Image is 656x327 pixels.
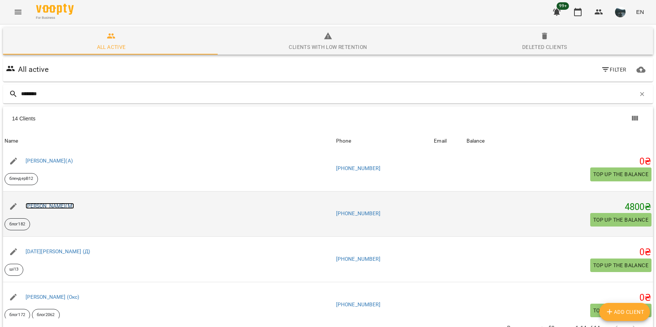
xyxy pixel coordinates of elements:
div: All active [97,43,126,52]
div: Sort [5,137,18,146]
div: Balance [467,137,485,146]
div: Clients with low retention [289,43,367,52]
span: For Business [36,15,74,20]
p: ші13 [9,266,18,273]
img: Voopty Logo [36,4,74,15]
div: Sort [467,137,485,146]
button: Add Client [599,303,650,321]
p: блог172 [9,312,25,318]
img: aa1b040b8dd0042f4e09f431b6c9ed0a.jpeg [615,7,626,17]
div: Sort [434,137,447,146]
button: Top up the balance [590,259,651,272]
button: EN [633,5,647,19]
a: [PERSON_NAME](А) [26,158,73,164]
span: Add Client [605,307,644,316]
div: блог172 [5,309,30,321]
p: блог182 [9,221,25,228]
h6: All active [18,64,48,75]
span: Balance [467,137,651,146]
h5: 0 ₴ [467,246,651,258]
span: Top up the balance [593,306,648,315]
div: Email [434,137,447,146]
div: блог182 [5,218,30,230]
span: Top up the balance [593,215,648,224]
span: Name [5,137,333,146]
a: [PHONE_NUMBER] [336,210,380,216]
div: ші13 [5,264,23,276]
div: блендерВ12 [5,173,38,185]
button: Top up the balance [590,304,651,317]
p: блендерВ12 [9,176,33,182]
button: Top up the balance [590,167,651,181]
div: Table Toolbar [3,106,653,131]
div: Name [5,137,18,146]
a: [PHONE_NUMBER] [336,165,380,171]
span: Filter [601,65,626,74]
div: блог2062 [32,309,60,321]
div: Sort [336,137,351,146]
button: Filter [598,63,629,76]
span: EN [636,8,644,16]
button: Menu [9,3,27,21]
a: [PHONE_NUMBER] [336,301,380,307]
button: Top up the balance [590,213,651,227]
p: блог2062 [37,312,55,318]
h5: 0 ₴ [467,156,651,167]
a: [PERSON_NAME](М) [26,203,74,209]
h5: 4800 ₴ [467,201,651,213]
a: [PHONE_NUMBER] [336,256,380,262]
a: [PERSON_NAME] (Окс) [26,294,80,300]
span: Email [434,137,463,146]
div: Phone [336,137,351,146]
div: Deleted clients [522,43,567,52]
div: 14 Clients [12,115,331,122]
span: 99+ [557,2,569,10]
span: Phone [336,137,431,146]
button: Columns view [626,110,644,128]
a: [DATE][PERSON_NAME] (Д) [26,248,90,254]
h5: 0 ₴ [467,292,651,304]
span: Top up the balance [593,261,648,270]
span: Top up the balance [593,170,648,179]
